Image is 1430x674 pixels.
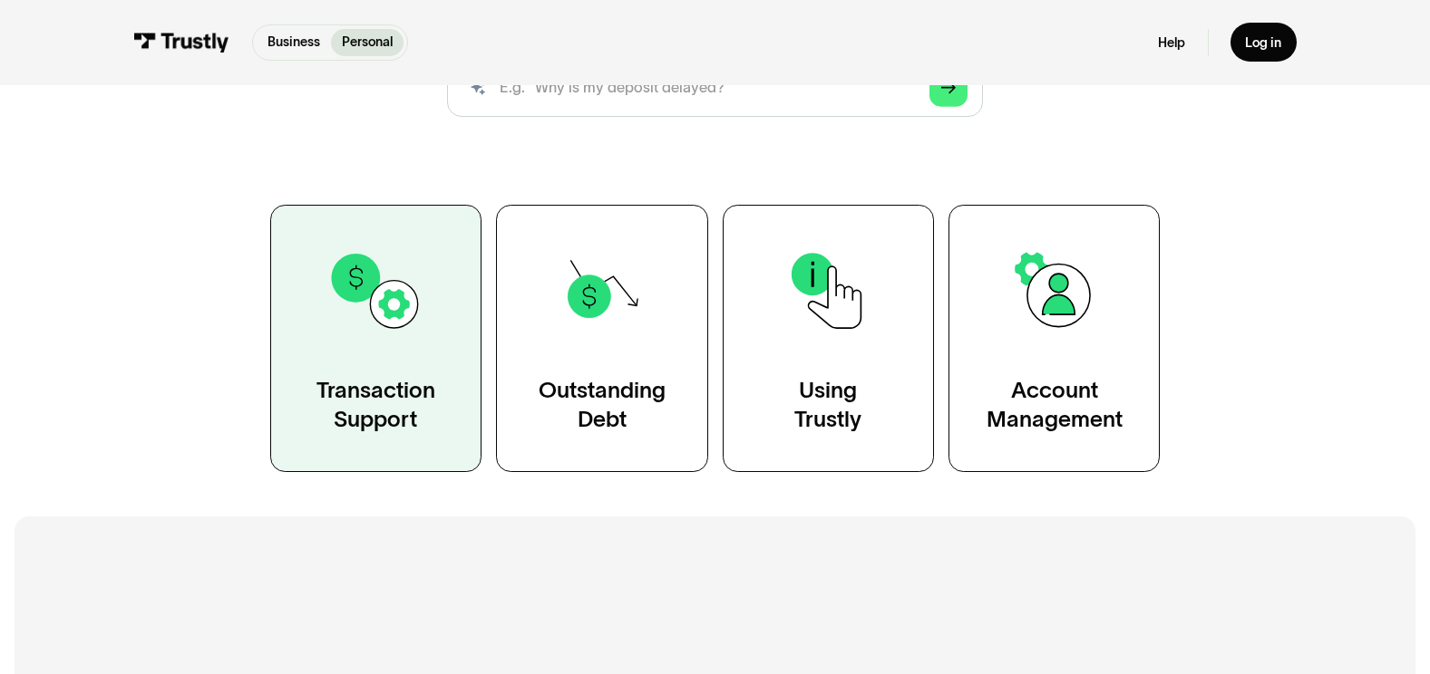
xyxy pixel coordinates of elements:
div: Using Trustly [794,376,861,435]
a: Business [257,29,331,56]
a: AccountManagement [948,205,1160,472]
a: UsingTrustly [723,205,934,472]
a: Log in [1231,23,1297,62]
img: Trustly Logo [133,33,229,53]
div: Account Management [987,376,1123,435]
a: TransactionSupport [270,205,482,472]
form: Search [447,58,982,117]
div: Log in [1245,34,1281,52]
div: Outstanding Debt [539,376,666,435]
a: OutstandingDebt [496,205,707,472]
a: Personal [331,29,404,56]
p: Business [268,33,320,52]
p: Personal [342,33,393,52]
div: Transaction Support [316,376,435,435]
input: search [447,58,982,117]
a: Help [1158,34,1185,52]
